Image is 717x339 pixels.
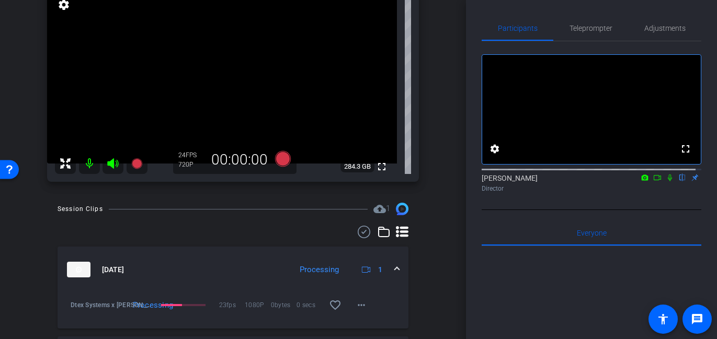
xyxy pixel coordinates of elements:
[58,204,103,214] div: Session Clips
[58,247,408,293] mat-expansion-panel-header: thumb-nail[DATE]Processing1
[396,203,408,215] img: Session clips
[297,300,323,310] span: 0 secs
[378,264,382,275] span: 1
[340,160,374,173] span: 284.3 GB
[482,173,701,193] div: [PERSON_NAME]
[657,313,669,325] mat-icon: accessibility
[355,299,368,311] mat-icon: more_horiz
[204,151,275,169] div: 00:00:00
[679,143,692,155] mat-icon: fullscreen
[676,172,689,182] mat-icon: flip
[67,262,90,277] img: thumb-nail
[178,160,204,169] div: 720P
[488,143,501,155] mat-icon: settings
[570,25,612,32] span: Teleprompter
[375,160,388,173] mat-icon: fullscreen
[102,264,124,275] span: [DATE]
[691,313,703,325] mat-icon: message
[386,204,390,213] span: 1
[186,151,197,159] span: FPS
[58,293,408,329] div: thumb-nail[DATE]Processing1
[577,229,607,237] span: Everyone
[482,184,701,193] div: Director
[219,300,245,310] span: 23fps
[178,151,204,159] div: 24
[71,300,153,310] span: Dtex Systems x [PERSON_NAME] - Remote Interview DTEX NEXT - [PERSON_NAME].[PERSON_NAME]-gigaom.co...
[498,25,538,32] span: Participants
[245,300,271,310] span: 1080P
[128,300,158,310] div: Processing
[329,299,342,311] mat-icon: favorite_border
[373,203,390,215] span: Destinations for your clips
[373,203,386,215] mat-icon: cloud_upload
[294,264,344,276] div: Processing
[644,25,686,32] span: Adjustments
[271,300,297,310] span: 0bytes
